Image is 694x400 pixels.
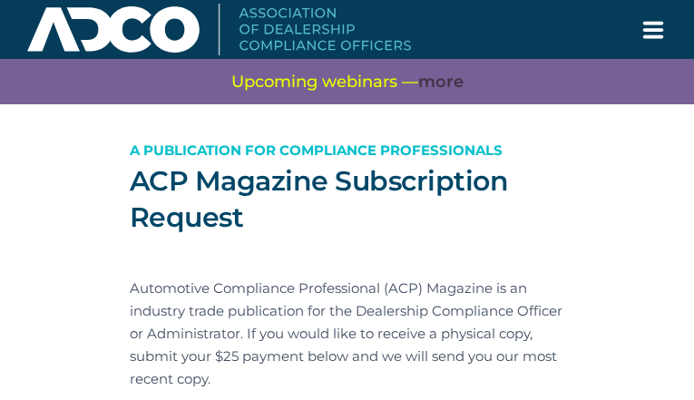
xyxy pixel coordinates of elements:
img: Association of Dealership Compliance Officers logo [27,4,411,54]
p: Automotive Compliance Professional (ACP) Magazine is an industry trade publication for the Dealer... [130,277,565,390]
p: A publication for Compliance Professionals [130,139,565,161]
h1: ACP Magazine Subscription Request [130,163,565,236]
a: more [418,71,464,93]
span: Upcoming webinars — [231,71,464,93]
